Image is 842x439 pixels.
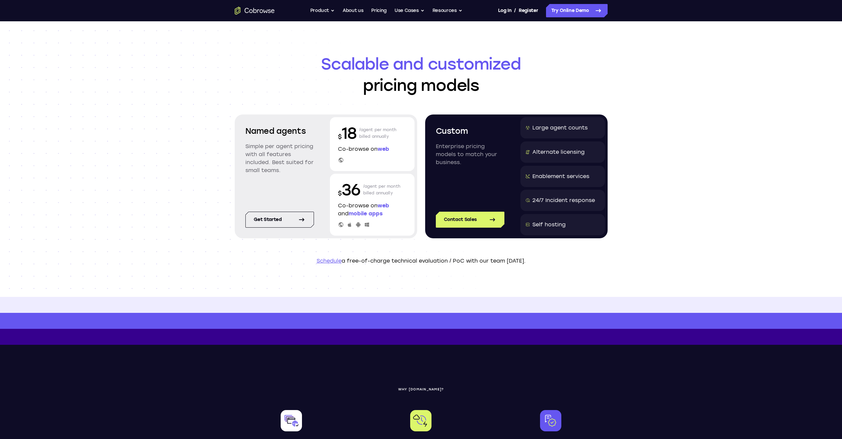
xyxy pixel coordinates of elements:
p: 36 [338,179,361,200]
p: Enterprise pricing models to match your business. [436,142,504,166]
p: 18 [338,122,357,144]
a: Get started [245,212,314,228]
button: Use Cases [395,4,424,17]
span: Scalable and customized [235,53,608,75]
button: Product [310,4,335,17]
button: Resources [432,4,462,17]
span: $ [338,190,342,197]
span: web [378,202,389,209]
a: Schedule [317,258,342,264]
a: Pricing [371,4,387,17]
h1: pricing models [235,53,608,96]
div: Large agent counts [532,124,588,132]
div: 24/7 Incident response [532,196,595,204]
p: Co-browse on [338,145,407,153]
p: /agent per month billed annually [359,122,397,144]
a: Try Online Demo [546,4,608,17]
a: Go to the home page [235,7,275,15]
p: WHY [DOMAIN_NAME]? [235,387,608,391]
div: Alternate licensing [532,148,585,156]
a: Log In [498,4,511,17]
p: /agent per month billed annually [363,179,401,200]
span: mobile apps [349,210,383,217]
a: About us [343,4,363,17]
p: a free-of-charge technical evaluation / PoC with our team [DATE]. [235,257,608,265]
div: Enablement services [532,172,589,180]
p: Simple per agent pricing with all features included. Best suited for small teams. [245,142,314,174]
a: Contact Sales [436,212,504,228]
h2: Custom [436,125,504,137]
span: $ [338,133,342,140]
a: Register [519,4,538,17]
div: Self hosting [532,221,566,229]
span: / [514,7,516,15]
h2: Named agents [245,125,314,137]
span: web [378,146,389,152]
p: Co-browse on and [338,202,407,218]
